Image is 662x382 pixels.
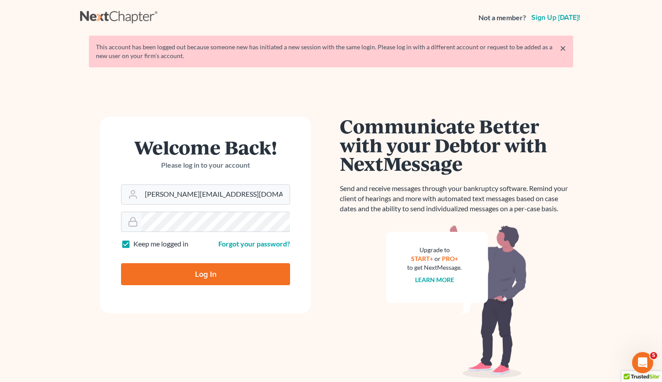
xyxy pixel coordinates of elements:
img: nextmessage_bg-59042aed3d76b12b5cd301f8e5b87938c9018125f34e5fa2b7a6b67550977c72.svg [386,224,527,378]
h1: Welcome Back! [121,138,290,157]
a: Learn more [415,276,454,283]
div: to get NextMessage. [407,263,462,272]
h1: Communicate Better with your Debtor with NextMessage [340,117,573,173]
a: START+ [411,255,433,262]
span: 5 [650,352,657,359]
a: Sign up [DATE]! [530,14,582,21]
iframe: Intercom live chat [632,352,653,373]
input: Log In [121,263,290,285]
a: PRO+ [442,255,458,262]
p: Please log in to your account [121,160,290,170]
div: Upgrade to [407,246,462,254]
input: Email Address [141,185,290,204]
p: Send and receive messages through your bankruptcy software. Remind your client of hearings and mo... [340,184,573,214]
a: Forgot your password? [218,239,290,248]
a: × [560,43,566,53]
strong: Not a member? [478,13,526,23]
span: or [434,255,441,262]
label: Keep me logged in [133,239,188,249]
div: This account has been logged out because someone new has initiated a new session with the same lo... [96,43,566,60]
